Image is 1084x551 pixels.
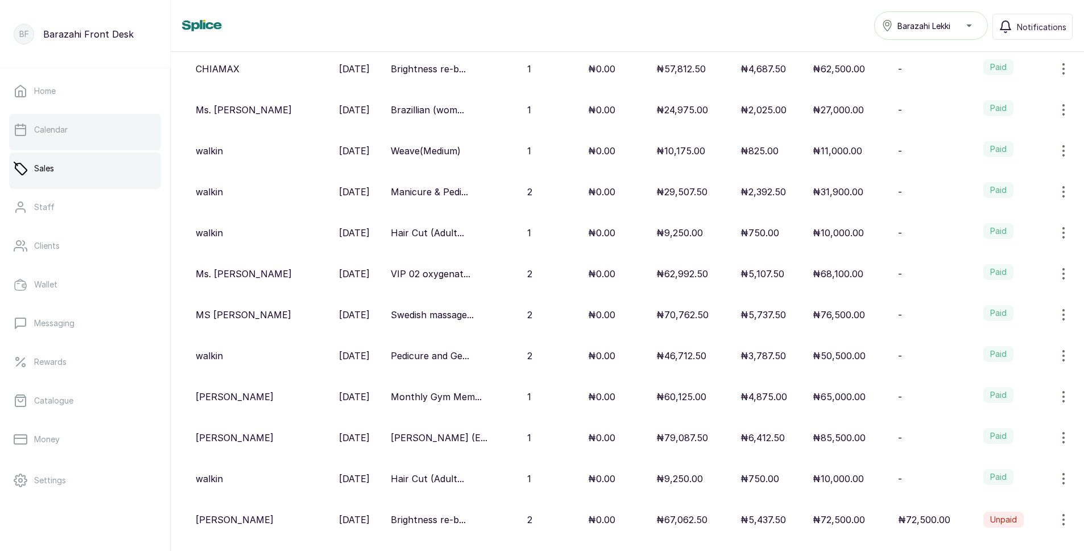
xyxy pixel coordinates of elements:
p: Ms. [PERSON_NAME] [196,103,292,117]
p: ₦11,000.00 [813,144,862,158]
p: 2 [527,308,532,322]
p: ₦79,087.50 [656,431,708,445]
p: ₦60,125.00 [656,390,706,404]
p: ₦3,787.50 [740,349,786,363]
p: [PERSON_NAME] [196,390,274,404]
button: Barazahi Lekki [874,11,988,40]
label: Paid [983,223,1013,239]
p: 1 [527,103,531,117]
p: ₦750.00 [740,472,779,486]
p: ₦9,250.00 [656,472,703,486]
p: walkin [196,226,223,240]
p: Ms. [PERSON_NAME] [196,267,292,281]
p: ₦5,437.50 [740,513,786,527]
p: MS [PERSON_NAME] [196,308,291,322]
a: Home [9,75,161,107]
p: ₦4,687.50 [740,62,786,76]
p: ₦10,175.00 [656,144,705,158]
p: - [898,103,902,117]
p: ₦67,062.50 [656,513,708,527]
p: 2 [527,185,532,199]
p: ₦0.00 [588,472,615,486]
p: ₦68,100.00 [813,267,863,281]
p: [DATE] [339,472,370,486]
p: ₦0.00 [588,349,615,363]
p: Wallet [34,279,57,290]
p: ₦29,507.50 [656,185,708,199]
p: Clients [34,240,60,252]
p: - [898,431,902,445]
p: ₦27,000.00 [813,103,864,117]
p: [DATE] [339,226,370,240]
p: Sales [34,163,54,174]
p: Hair Cut (Adult... [391,226,464,240]
p: 2 [527,267,532,281]
label: Paid [983,59,1013,75]
p: Brazillian (wom... [391,103,464,117]
label: Paid [983,141,1013,157]
a: Staff [9,191,161,223]
p: Money [34,434,60,445]
p: Catalogue [34,395,73,406]
p: walkin [196,185,223,199]
label: Unpaid [983,512,1024,528]
p: Calendar [34,124,68,135]
p: ₦5,737.50 [740,308,786,322]
p: ₦72,500.00 [898,513,950,527]
span: Notifications [1017,21,1066,33]
p: ₦5,107.50 [740,267,784,281]
p: ₦825.00 [740,144,779,158]
p: ₦2,392.50 [740,185,786,199]
label: Paid [983,469,1013,485]
p: [DATE] [339,144,370,158]
p: Messaging [34,318,75,329]
p: Home [34,85,56,97]
p: Rewards [34,356,67,368]
label: Paid [983,428,1013,444]
p: ₦6,412.50 [740,431,785,445]
p: [PERSON_NAME] [196,513,274,527]
p: Settings [34,475,66,486]
p: - [898,226,902,240]
p: ₦57,812.50 [656,62,706,76]
p: ₦0.00 [588,308,615,322]
p: CHIAMAX [196,62,239,76]
p: ₦65,000.00 [813,390,866,404]
p: walkin [196,472,223,486]
p: - [898,144,902,158]
p: 2 [527,513,532,527]
button: Notifications [992,14,1073,40]
p: [DATE] [339,62,370,76]
a: Money [9,423,161,455]
label: Paid [983,100,1013,116]
p: 2 [527,349,532,363]
p: ₦0.00 [588,62,615,76]
p: Weave(Medium) [391,144,461,158]
p: [DATE] [339,349,370,363]
a: Wallet [9,269,161,301]
p: ₦85,500.00 [813,431,866,445]
label: Paid [983,387,1013,403]
p: - [898,267,902,281]
p: 1 [527,472,531,486]
p: Barazahi Front Desk [43,27,134,41]
p: ₦31,900.00 [813,185,863,199]
p: 1 [527,431,531,445]
p: ₦2,025.00 [740,103,787,117]
p: ₦50,500.00 [813,349,866,363]
p: walkin [196,144,223,158]
p: - [898,62,902,76]
p: [DATE] [339,308,370,322]
a: Messaging [9,307,161,339]
p: BF [19,28,29,40]
p: ₦0.00 [588,513,615,527]
span: Barazahi Lekki [897,20,950,32]
p: [DATE] [339,513,370,527]
p: VIP 02 oxygenat... [391,267,470,281]
a: Clients [9,230,161,262]
p: - [898,472,902,486]
p: - [898,390,902,404]
p: Monthly Gym Mem... [391,390,482,404]
p: ₦24,975.00 [656,103,708,117]
p: ₦0.00 [588,103,615,117]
